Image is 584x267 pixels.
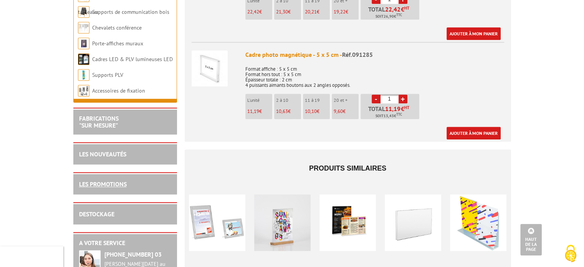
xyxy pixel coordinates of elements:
p: € [334,9,359,15]
span: € [401,106,404,112]
a: LES PROMOTIONS [79,180,127,188]
sup: TTC [396,112,402,116]
img: Accessoires de fixation [78,85,89,96]
img: Porte-affiches muraux [78,38,89,49]
a: DESTOCKAGE [79,210,114,218]
span: € [401,6,404,12]
a: + [399,95,407,103]
span: 20,21 [305,8,317,15]
span: 10,63 [276,108,288,114]
sup: HT [404,5,409,11]
p: € [247,109,272,114]
p: 11 à 19 [305,98,330,103]
p: Total [362,6,419,20]
h2: A votre service [79,240,171,247]
img: Chevalets conférence [78,22,89,33]
span: 9,60 [334,108,343,114]
a: Chevalets conférence [92,24,142,31]
strong: [PHONE_NUMBER] 03 [104,250,162,258]
a: Haut de la page [520,224,542,255]
a: Ajouter à mon panier [447,127,501,139]
span: Réf.091285 [342,51,373,58]
span: 11,19 [247,108,259,114]
a: Supports PLV [92,71,123,78]
p: L'unité [247,98,272,103]
p: € [247,9,272,15]
p: Total [362,106,419,119]
p: 20 et + [334,98,359,103]
img: Cadre photo magnétique - 5 x 5 cm [192,50,228,86]
span: Soit € [376,13,402,20]
a: Cadres LED & PLV lumineuses LED [92,56,173,63]
a: LES NOUVEAUTÉS [79,150,126,158]
p: € [334,109,359,114]
span: Soit € [376,113,402,119]
span: 26,90 [384,13,394,20]
p: € [305,9,330,15]
p: 2 à 10 [276,98,301,103]
span: 10,10 [305,108,317,114]
span: 21,30 [276,8,288,15]
p: € [276,9,301,15]
img: Cadres LED & PLV lumineuses LED [78,53,89,65]
sup: TTC [396,13,402,17]
a: - [372,95,381,103]
a: Supports de communication bois [92,8,169,15]
a: FABRICATIONS"Sur Mesure" [79,114,119,129]
a: Accessoires de fixation [92,87,145,94]
a: Ajouter à mon panier [447,27,501,40]
span: 13,43 [384,113,394,119]
div: Cadre photo magnétique - 5 x 5 cm - [245,50,504,59]
p: Format affiche : 5 x 5 cm Format hors tout : 5 x 5 cm Épaisseur totale : 2 cm 4 puissants aimants... [245,61,504,88]
span: Produits similaires [309,164,386,172]
a: Porte-affiches muraux [92,40,143,47]
span: 11,19 [385,106,401,112]
p: € [305,109,330,114]
img: Supports PLV [78,69,89,81]
sup: HT [404,105,409,110]
span: 19,22 [334,8,346,15]
span: 22,42 [247,8,259,15]
button: Cookies (fenêtre modale) [557,241,584,267]
img: Cookies (fenêtre modale) [561,244,580,263]
p: € [276,109,301,114]
span: 22,42 [385,6,401,12]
